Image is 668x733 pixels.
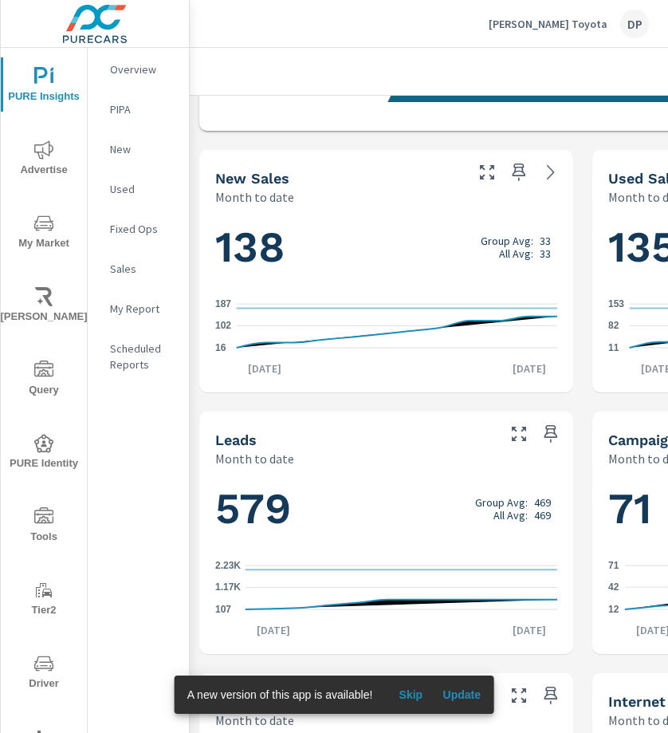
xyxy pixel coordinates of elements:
text: 16 [215,342,226,353]
p: Month to date [215,449,294,468]
button: Make Fullscreen [506,421,532,447]
span: Tools [6,507,82,546]
text: 11 [608,342,619,353]
h1: 138 [215,220,557,274]
span: Query [6,361,82,400]
span: Advertise [6,140,82,179]
span: [PERSON_NAME] [6,287,82,326]
span: Driver [6,654,82,693]
span: My Market [6,214,82,253]
span: Save this to your personalized report [538,421,564,447]
h5: Leads [215,432,257,448]
text: 107 [215,604,231,615]
text: 187 [215,298,231,309]
div: Sales [88,257,189,281]
p: 469 [534,496,551,509]
span: Skip [391,688,430,702]
p: New [110,141,176,157]
p: Group Avg: [475,496,528,509]
p: Group Avg: [481,234,533,247]
p: PIPA [110,101,176,117]
div: Overview [88,57,189,81]
span: A new version of this app is available! [187,688,373,701]
p: 33 [540,234,551,247]
span: Update [442,688,481,702]
button: Update [436,682,487,707]
p: Used [110,181,176,197]
div: Fixed Ops [88,217,189,241]
h5: New Sales [215,170,289,187]
p: Month to date [215,187,294,207]
text: 82 [608,321,619,332]
div: DP [620,10,649,38]
p: All Avg: [499,247,533,260]
div: My Report [88,297,189,321]
span: Tier2 [6,581,82,620]
p: [DATE] [237,361,293,376]
span: PURE Insights [6,67,82,106]
button: Make Fullscreen [506,683,532,708]
text: 12 [608,604,619,615]
p: [DATE] [501,622,557,638]
p: 33 [540,247,551,260]
p: Overview [110,61,176,77]
p: Month to date [215,711,294,730]
text: 1.17K [215,582,241,593]
text: 42 [608,581,619,593]
text: 153 [608,298,624,309]
text: 2.23K [215,560,241,571]
span: Save this to your personalized report [538,683,564,708]
p: [DATE] [246,622,301,638]
p: Fixed Ops [110,221,176,237]
div: Scheduled Reports [88,337,189,376]
span: PURE Identity [6,434,82,473]
div: PIPA [88,97,189,121]
div: New [88,137,189,161]
p: [PERSON_NAME] Toyota [489,17,607,31]
button: Make Fullscreen [474,160,500,185]
a: See more details in report [538,160,564,185]
h1: 579 [215,482,557,536]
span: Save this to your personalized report [506,160,532,185]
text: 102 [215,320,231,331]
p: Scheduled Reports [110,341,176,372]
p: My Report [110,301,176,317]
p: Sales [110,261,176,277]
p: [DATE] [501,361,557,376]
button: Skip [385,682,436,707]
text: 71 [608,560,619,571]
p: 469 [534,509,551,522]
p: All Avg: [493,509,528,522]
div: Used [88,177,189,201]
